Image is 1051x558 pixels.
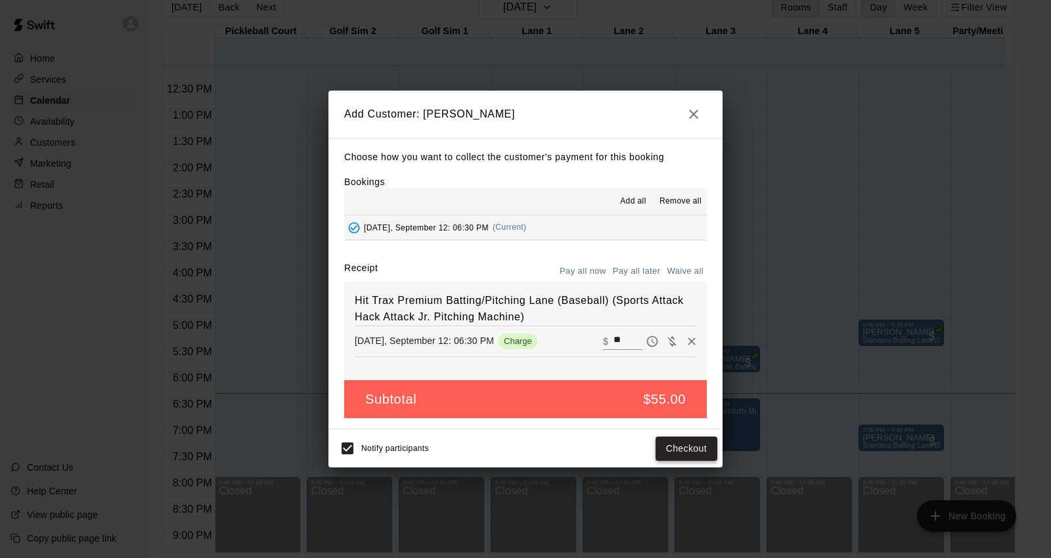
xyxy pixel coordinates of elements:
[620,195,646,208] span: Add all
[499,336,537,346] span: Charge
[556,261,610,282] button: Pay all now
[355,292,696,326] h6: Hit Trax Premium Batting/Pitching Lane (Baseball) (Sports Attack Hack Attack Jr. Pitching Machine)
[365,391,416,408] h5: Subtotal
[344,215,707,240] button: Added - Collect Payment[DATE], September 12: 06:30 PM(Current)
[344,218,364,238] button: Added - Collect Payment
[682,332,702,351] button: Remove
[662,335,682,346] span: Waive payment
[355,334,494,347] p: [DATE], September 12: 06:30 PM
[361,444,429,454] span: Notify participants
[344,149,707,165] p: Choose how you want to collect the customer's payment for this booking
[493,223,527,232] span: (Current)
[364,223,489,232] span: [DATE], September 12: 06:30 PM
[663,261,707,282] button: Waive all
[328,91,723,138] h2: Add Customer: [PERSON_NAME]
[654,191,707,212] button: Remove all
[344,261,378,282] label: Receipt
[603,335,608,348] p: $
[660,195,702,208] span: Remove all
[656,437,717,461] button: Checkout
[344,177,385,187] label: Bookings
[642,335,662,346] span: Pay later
[643,391,686,408] h5: $55.00
[612,191,654,212] button: Add all
[610,261,664,282] button: Pay all later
